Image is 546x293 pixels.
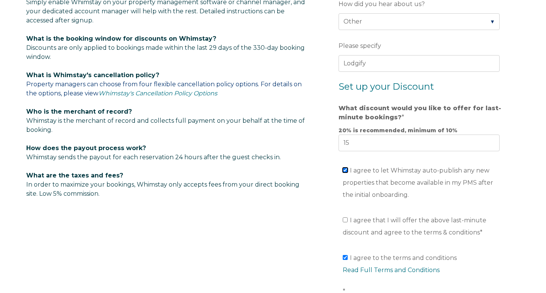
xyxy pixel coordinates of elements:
[343,255,348,260] input: I agree to the terms and conditionsRead Full Terms and Conditions*
[26,108,132,115] span: Who is the merchant of record?
[26,71,159,79] span: What is Whimstay's cancellation policy?
[26,71,309,98] p: Property managers can choose from four flexible cancellation policy options. For details on the o...
[339,81,434,92] span: Set up your Discount
[26,154,281,161] span: Whimstay sends the payout for each reservation 24 hours after the guest checks in.
[26,172,123,179] span: What are the taxes and fees?
[343,168,348,173] input: I agree to let Whimstay auto-publish any new properties that become available in my PMS after the...
[339,127,457,134] strong: 20% is recommended, minimum of 10%
[26,172,299,197] span: In order to maximize your bookings, Whimstay only accepts fees from your direct booking site. Low...
[26,35,216,42] span: What is the booking window for discounts on Whimstay?
[343,167,493,198] span: I agree to let Whimstay auto-publish any new properties that become available in my PMS after the...
[26,117,305,133] span: Whimstay is the merchant of record and collects full payment on your behalf at the time of booking.
[343,217,348,222] input: I agree that I will offer the above last-minute discount and agree to the terms & conditions*
[339,40,381,52] span: Please specify
[26,44,305,60] span: Discounts are only applied to bookings made within the last 29 days of the 330-day booking window.
[343,217,486,236] span: I agree that I will offer the above last-minute discount and agree to the terms & conditions
[98,90,217,97] a: Whimstay's Cancellation Policy Options
[339,105,501,121] strong: What discount would you like to offer for last-minute bookings?
[26,144,146,152] span: How does the payout process work?
[343,266,440,274] a: Read Full Terms and Conditions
